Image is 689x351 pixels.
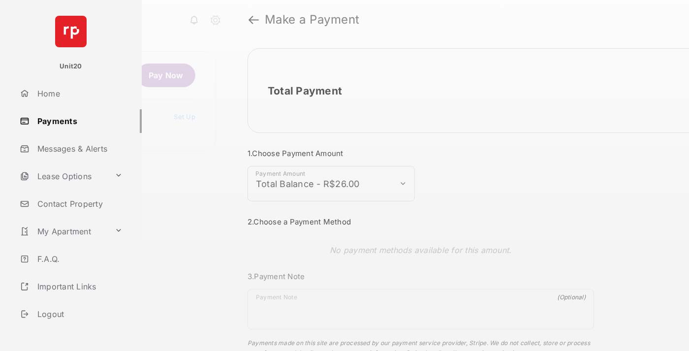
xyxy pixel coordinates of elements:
[330,244,511,256] p: No payment methods available for this amount.
[55,16,87,47] img: svg+xml;base64,PHN2ZyB4bWxucz0iaHR0cDovL3d3dy53My5vcmcvMjAwMC9zdmciIHdpZHRoPSI2NCIgaGVpZ2h0PSI2NC...
[16,275,126,298] a: Important Links
[248,149,594,158] h3: 1. Choose Payment Amount
[16,192,142,216] a: Contact Property
[16,137,142,160] a: Messages & Alerts
[268,85,342,97] h2: Total Payment
[16,220,111,243] a: My Apartment
[16,82,142,105] a: Home
[174,113,195,121] a: Set Up
[16,109,142,133] a: Payments
[60,62,82,71] p: Unit20
[16,247,142,271] a: F.A.Q.
[248,272,594,281] h3: 3. Payment Note
[265,14,360,26] strong: Make a Payment
[16,164,111,188] a: Lease Options
[248,217,594,226] h3: 2. Choose a Payment Method
[16,302,142,326] a: Logout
